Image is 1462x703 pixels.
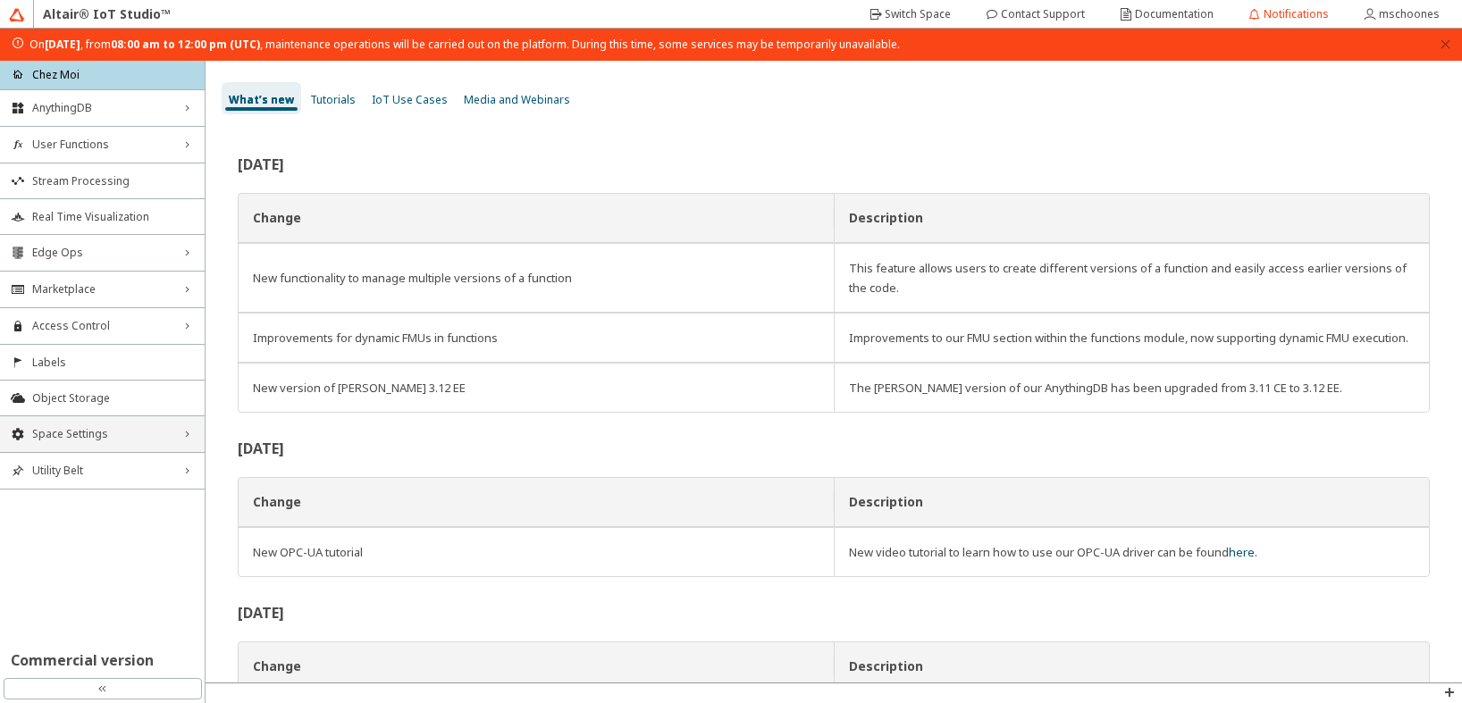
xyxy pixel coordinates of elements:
[238,193,834,243] th: Change
[229,92,294,107] span: What’s new
[238,641,834,691] th: Change
[849,542,1415,562] div: New video tutorial to learn how to use our OPC-UA driver can be found .
[111,37,260,52] strong: 08:00 am to 12:00 pm (UTC)
[32,319,172,333] span: Access Control
[32,356,194,370] span: Labels
[1229,544,1255,560] a: here
[32,210,194,224] span: Real Time Visualization
[32,101,172,115] span: AnythingDB
[1440,38,1451,52] button: close
[32,427,172,441] span: Space Settings
[834,641,1430,691] th: Description
[32,67,80,82] p: Chez Moi
[1440,38,1451,50] span: close
[45,37,80,52] strong: [DATE]
[253,378,819,398] div: New version of [PERSON_NAME] 3.12 EE
[849,378,1415,398] div: The [PERSON_NAME] version of our AnythingDB has been upgraded from 3.11 CE to 3.12 EE.
[32,138,172,152] span: User Functions
[849,258,1415,297] div: This feature allows users to create different versions of a function and easily access earlier ve...
[253,268,819,288] div: New functionality to manage multiple versions of a function
[29,38,900,52] span: On , from , maintenance operations will be carried out on the platform. During this time, some se...
[464,92,570,107] span: Media and Webinars
[32,282,172,297] span: Marketplace
[834,193,1430,243] th: Description
[238,157,1430,172] h2: [DATE]
[834,477,1430,527] th: Description
[253,542,819,562] div: New OPC-UA tutorial
[32,464,172,478] span: Utility Belt
[849,328,1415,347] div: Improvements to our FMU section within the functions module, now supporting dynamic FMU execution.
[32,174,194,188] span: Stream Processing
[238,606,1430,620] h2: [DATE]
[310,92,356,107] span: Tutorials
[238,477,834,527] th: Change
[238,441,1430,456] h2: [DATE]
[253,328,819,347] div: Improvements for dynamic FMUs in functions
[372,92,448,107] span: IoT Use Cases
[32,391,194,406] span: Object Storage
[32,246,172,260] span: Edge Ops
